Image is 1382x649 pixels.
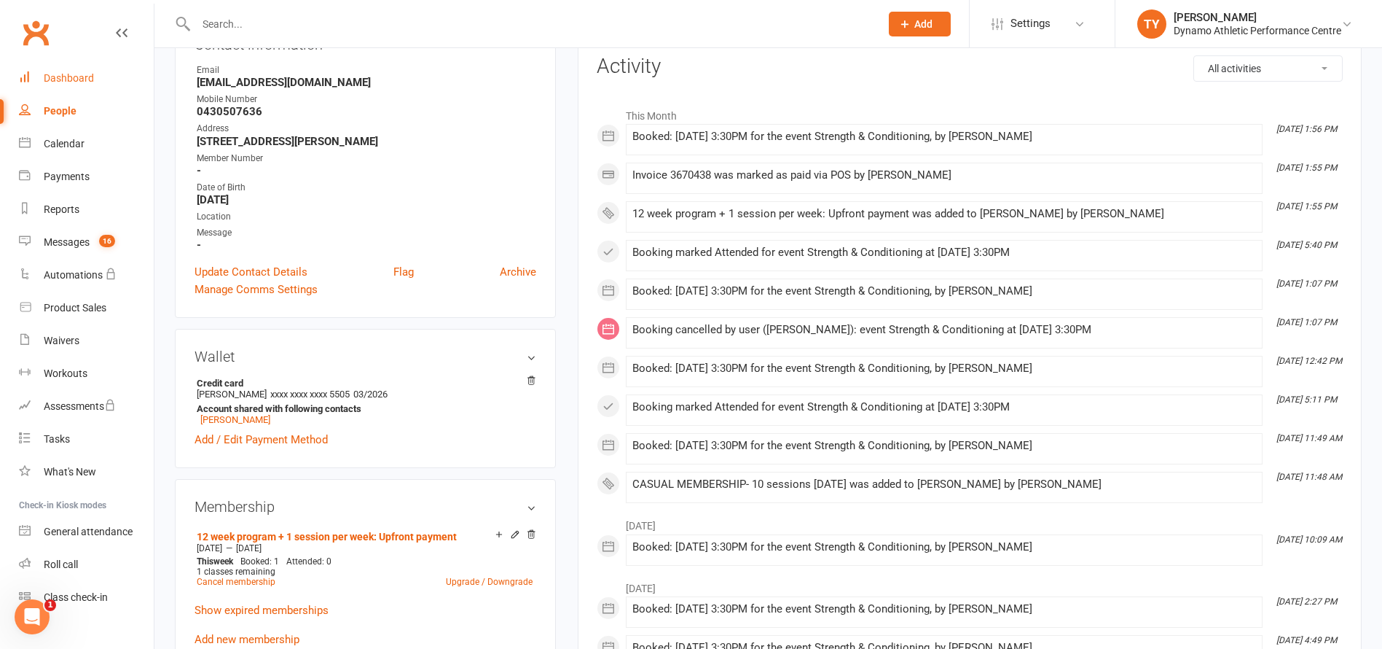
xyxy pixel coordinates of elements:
button: Add [889,12,951,36]
div: Workouts [44,368,87,379]
div: Member Number [197,152,536,166]
div: Location [197,210,536,224]
span: [DATE] [236,543,262,553]
div: People [44,105,76,117]
strong: [EMAIL_ADDRESS][DOMAIN_NAME] [197,76,536,89]
a: Payments [19,160,154,193]
i: [DATE] 5:40 PM [1276,240,1337,250]
a: Dashboard [19,62,154,95]
a: People [19,95,154,128]
span: 1 [44,599,56,611]
strong: [DATE] [197,193,536,206]
a: Waivers [19,324,154,357]
strong: [STREET_ADDRESS][PERSON_NAME] [197,135,536,148]
a: Messages 16 [19,226,154,259]
h3: Contact information [195,31,536,53]
h3: Wallet [195,349,536,365]
i: [DATE] 11:49 AM [1276,433,1342,443]
span: 16 [99,235,115,247]
i: [DATE] 1:55 PM [1276,201,1337,211]
strong: - [197,238,536,252]
a: General attendance kiosk mode [19,516,154,548]
div: [PERSON_NAME] [1174,11,1341,24]
li: [DATE] [597,573,1343,596]
div: General attendance [44,526,133,537]
div: Calendar [44,138,85,149]
div: Roll call [44,559,78,570]
iframe: Intercom live chat [15,599,50,634]
a: 12 week program + 1 session per week: Upfront payment [197,531,457,543]
a: Add / Edit Payment Method [195,431,328,448]
span: Attended: 0 [286,556,331,567]
strong: Credit card [197,378,529,389]
i: [DATE] 12:42 PM [1276,356,1342,366]
li: This Month [597,101,1343,124]
a: Cancel membership [197,577,275,587]
a: Tasks [19,423,154,456]
li: [DATE] [597,510,1343,534]
span: This [197,556,213,567]
h3: Activity [597,55,1343,78]
div: Booked: [DATE] 3:30PM for the event Strength & Conditioning, by [PERSON_NAME] [632,603,1256,615]
a: Clubworx [17,15,54,51]
input: Search... [192,14,870,34]
span: Add [914,18,933,30]
div: Invoice 3670438 was marked as paid via POS by [PERSON_NAME] [632,169,1256,182]
span: xxxx xxxx xxxx 5505 [270,389,350,400]
div: CASUAL MEMBERSHIP- 10 sessions [DATE] was added to [PERSON_NAME] by [PERSON_NAME] [632,478,1256,491]
span: 1 classes remaining [197,567,275,577]
a: Manage Comms Settings [195,281,318,298]
i: [DATE] 5:11 PM [1276,395,1337,405]
div: Booked: [DATE] 3:30PM for the event Strength & Conditioning, by [PERSON_NAME] [632,131,1256,143]
div: — [193,543,536,554]
strong: - [197,164,536,177]
div: Class check-in [44,591,108,603]
i: [DATE] 11:48 AM [1276,472,1342,482]
div: Product Sales [44,302,106,314]
div: Tasks [44,433,70,445]
div: Booking marked Attended for event Strength & Conditioning at [DATE] 3:30PM [632,246,1256,259]
strong: Account shared with following contacts [197,403,529,414]
a: Calendar [19,128,154,160]
div: Messages [44,236,90,248]
div: Email [197,63,536,77]
div: Date of Birth [197,181,536,195]
a: Assessments [19,390,154,423]
a: Roll call [19,548,154,581]
div: 12 week program + 1 session per week: Upfront payment was added to [PERSON_NAME] by [PERSON_NAME] [632,208,1256,220]
div: Address [197,122,536,136]
i: [DATE] 1:07 PM [1276,317,1337,327]
a: Workouts [19,357,154,390]
div: Reports [44,203,79,215]
a: Product Sales [19,292,154,324]
a: Upgrade / Downgrade [446,577,533,587]
a: Flag [393,263,414,281]
div: Booked: [DATE] 3:30PM for the event Strength & Conditioning, by [PERSON_NAME] [632,440,1256,452]
div: Assessments [44,400,116,412]
a: Automations [19,259,154,292]
div: TY [1137,9,1166,39]
div: Booking marked Attended for event Strength & Conditioning at [DATE] 3:30PM [632,401,1256,413]
i: [DATE] 4:49 PM [1276,635,1337,645]
div: Mobile Number [197,93,536,106]
a: Reports [19,193,154,226]
strong: 0430507636 [197,105,536,118]
a: Show expired memberships [195,604,329,617]
i: [DATE] 2:27 PM [1276,596,1337,607]
div: Dashboard [44,72,94,84]
span: 03/2026 [353,389,388,400]
a: What's New [19,456,154,489]
a: Archive [500,263,536,281]
li: [PERSON_NAME] [195,376,536,427]
div: week [193,556,237,567]
div: What's New [44,466,96,478]
a: Update Contact Details [195,263,307,281]
i: [DATE] 10:09 AM [1276,535,1342,545]
div: Payments [44,171,90,182]
div: Waivers [44,335,79,346]
span: [DATE] [197,543,222,553]
div: Dynamo Athletic Performance Centre [1174,24,1341,37]
div: Booked: [DATE] 3:30PM for the event Strength & Conditioning, by [PERSON_NAME] [632,541,1256,553]
i: [DATE] 1:55 PM [1276,163,1337,173]
span: Settings [1010,7,1051,40]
